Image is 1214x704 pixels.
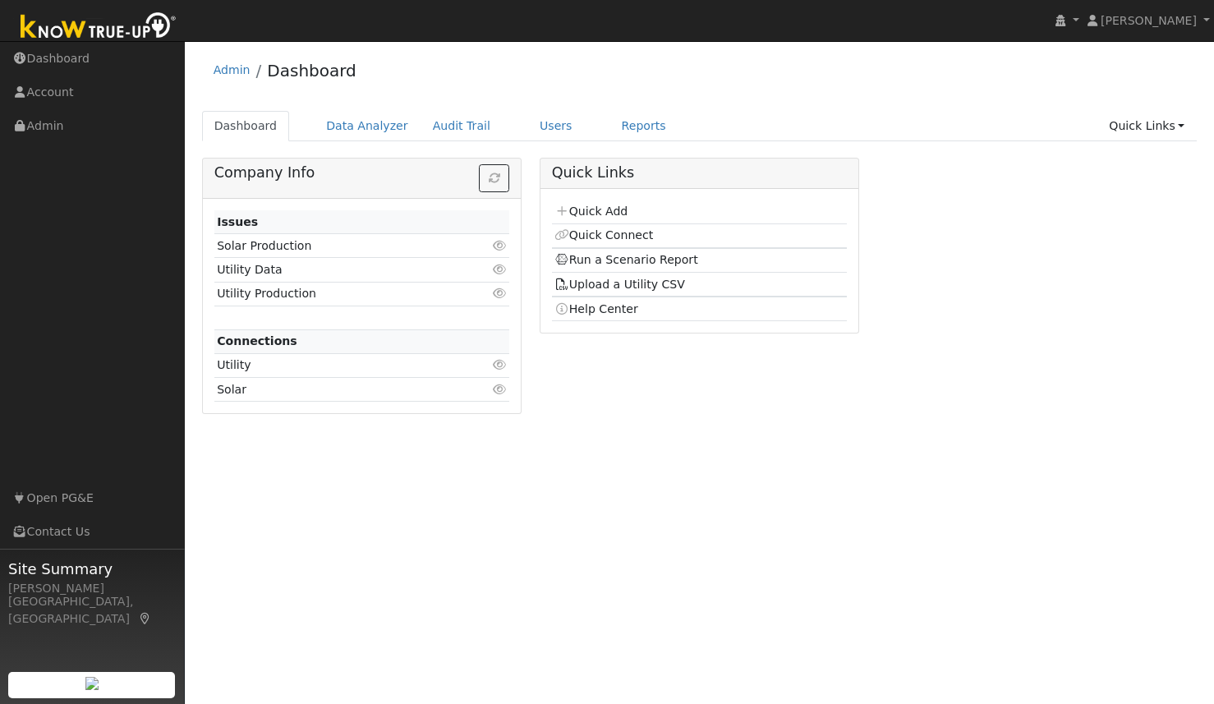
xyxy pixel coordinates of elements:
td: Solar [214,378,462,402]
i: Click to view [492,264,507,275]
img: Know True-Up [12,9,185,46]
span: Site Summary [8,558,176,580]
td: Utility Data [214,258,462,282]
a: Quick Connect [554,228,653,242]
a: Help Center [554,302,638,315]
a: Reports [609,111,678,141]
td: Utility Production [214,282,462,306]
a: Admin [214,63,251,76]
a: Users [527,111,585,141]
a: Data Analyzer [314,111,421,141]
td: Solar Production [214,234,462,258]
span: [PERSON_NAME] [1101,14,1197,27]
h5: Quick Links [552,164,848,182]
div: [PERSON_NAME] [8,580,176,597]
a: Quick Add [554,205,628,218]
h5: Company Info [214,164,510,182]
td: Utility [214,353,462,377]
i: Click to view [492,359,507,370]
strong: Issues [217,215,258,228]
i: Click to view [492,288,507,299]
div: [GEOGRAPHIC_DATA], [GEOGRAPHIC_DATA] [8,593,176,628]
a: Audit Trail [421,111,503,141]
a: Quick Links [1097,111,1197,141]
i: Click to view [492,240,507,251]
a: Dashboard [267,61,356,81]
a: Dashboard [202,111,290,141]
i: Click to view [492,384,507,395]
a: Map [138,612,153,625]
a: Upload a Utility CSV [554,278,685,291]
strong: Connections [217,334,297,347]
a: Run a Scenario Report [554,253,698,266]
img: retrieve [85,677,99,690]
